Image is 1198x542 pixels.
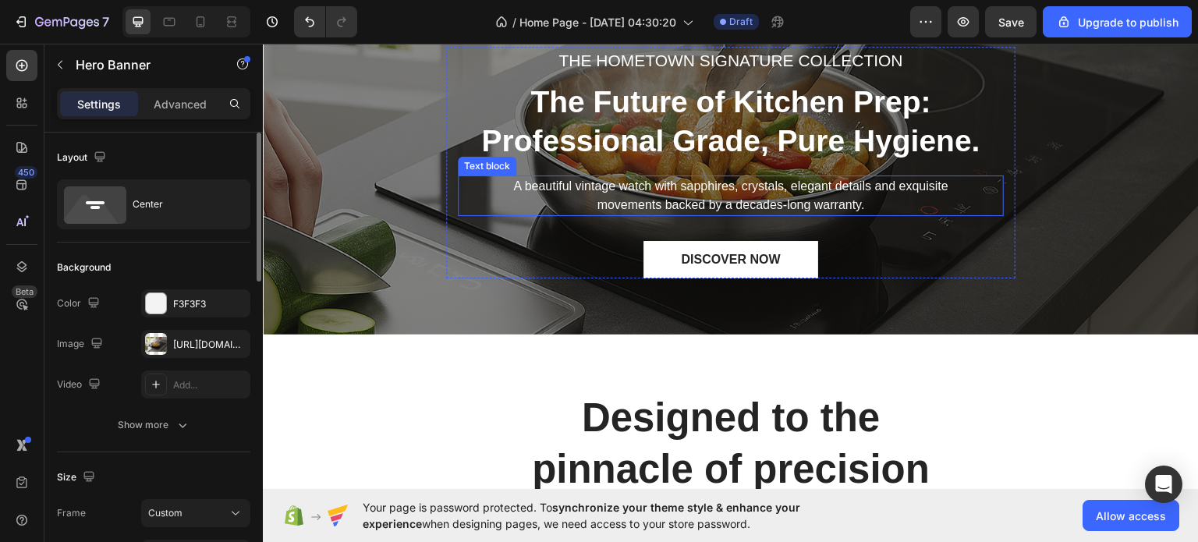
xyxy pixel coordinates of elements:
button: Show more [57,411,250,439]
p: Designed to the pinnacle of precision [236,349,700,452]
div: Image [57,334,106,355]
p: Settings [77,96,121,112]
div: Show more [118,417,190,433]
button: DISCOVER NOW [381,197,555,235]
button: Allow access [1083,500,1179,531]
button: 7 [6,6,116,37]
div: Open Intercom Messenger [1145,466,1182,503]
div: Undo/Redo [294,6,357,37]
button: Upgrade to publish [1043,6,1192,37]
label: Frame [57,506,86,520]
div: Upgrade to publish [1056,14,1179,30]
div: Video [57,374,104,395]
span: synchronize your theme style & enhance your experience [363,501,800,530]
p: 7 [102,12,109,31]
span: Home Page - [DATE] 04:30:20 [519,14,676,30]
div: Background [57,260,111,275]
div: Layout [57,147,109,168]
div: Color [57,293,103,314]
iframe: Design area [263,44,1198,489]
div: Center [133,186,228,222]
span: Save [998,16,1024,29]
span: Allow access [1096,508,1166,524]
span: Custom [148,506,183,520]
span: Your page is password protected. To when designing pages, we need access to your store password. [363,499,861,532]
div: Beta [12,285,37,298]
div: Add... [173,378,246,392]
p: Advanced [154,96,207,112]
div: 450 [15,166,37,179]
div: [URL][DOMAIN_NAME] [173,338,246,352]
span: Draft [729,15,753,29]
div: F3F3F3 [173,297,246,311]
div: Size [57,467,98,488]
button: Custom [141,499,250,527]
span: / [512,14,516,30]
div: DISCOVER NOW [418,207,517,225]
p: Hero Banner [76,55,208,74]
button: Save [985,6,1037,37]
